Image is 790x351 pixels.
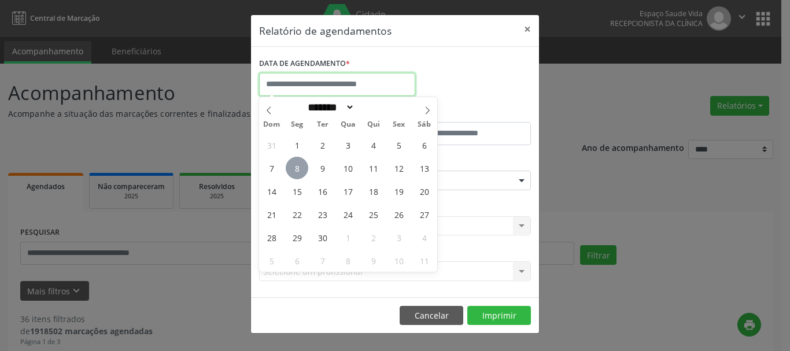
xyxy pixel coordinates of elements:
[387,226,410,249] span: Outubro 3, 2025
[286,203,308,226] span: Setembro 22, 2025
[413,203,435,226] span: Setembro 27, 2025
[337,180,359,202] span: Setembro 17, 2025
[311,134,334,156] span: Setembro 2, 2025
[310,121,335,128] span: Ter
[387,157,410,179] span: Setembro 12, 2025
[362,180,385,202] span: Setembro 18, 2025
[337,203,359,226] span: Setembro 24, 2025
[260,249,283,272] span: Outubro 5, 2025
[387,180,410,202] span: Setembro 19, 2025
[413,249,435,272] span: Outubro 11, 2025
[337,134,359,156] span: Setembro 3, 2025
[260,226,283,249] span: Setembro 28, 2025
[311,249,334,272] span: Outubro 7, 2025
[259,121,285,128] span: Dom
[516,15,539,43] button: Close
[260,157,283,179] span: Setembro 7, 2025
[362,157,385,179] span: Setembro 11, 2025
[362,226,385,249] span: Outubro 2, 2025
[285,121,310,128] span: Seg
[387,203,410,226] span: Setembro 26, 2025
[386,121,412,128] span: Sex
[286,226,308,249] span: Setembro 29, 2025
[413,180,435,202] span: Setembro 20, 2025
[337,157,359,179] span: Setembro 10, 2025
[311,157,334,179] span: Setembro 9, 2025
[361,121,386,128] span: Qui
[355,101,393,113] input: Year
[260,180,283,202] span: Setembro 14, 2025
[362,134,385,156] span: Setembro 4, 2025
[413,134,435,156] span: Setembro 6, 2025
[304,101,355,113] select: Month
[337,249,359,272] span: Outubro 8, 2025
[398,104,531,122] label: ATÉ
[362,203,385,226] span: Setembro 25, 2025
[362,249,385,272] span: Outubro 9, 2025
[387,134,410,156] span: Setembro 5, 2025
[413,226,435,249] span: Outubro 4, 2025
[259,55,350,73] label: DATA DE AGENDAMENTO
[387,249,410,272] span: Outubro 10, 2025
[260,203,283,226] span: Setembro 21, 2025
[337,226,359,249] span: Outubro 1, 2025
[286,249,308,272] span: Outubro 6, 2025
[286,180,308,202] span: Setembro 15, 2025
[311,203,334,226] span: Setembro 23, 2025
[286,157,308,179] span: Setembro 8, 2025
[286,134,308,156] span: Setembro 1, 2025
[412,121,437,128] span: Sáb
[259,23,392,38] h5: Relatório de agendamentos
[413,157,435,179] span: Setembro 13, 2025
[311,226,334,249] span: Setembro 30, 2025
[311,180,334,202] span: Setembro 16, 2025
[335,121,361,128] span: Qua
[467,306,531,326] button: Imprimir
[400,306,463,326] button: Cancelar
[260,134,283,156] span: Agosto 31, 2025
